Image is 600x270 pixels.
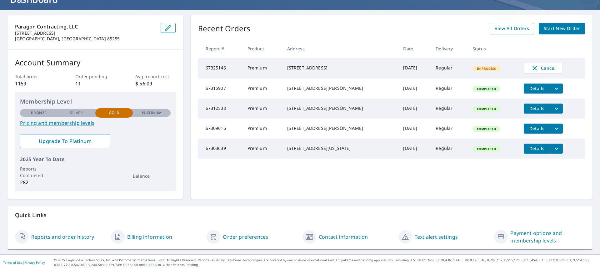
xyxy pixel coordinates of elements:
td: 67315907 [198,79,242,99]
td: Premium [242,119,282,139]
button: filesDropdownBtn-67309616 [550,124,563,134]
button: filesDropdownBtn-67312538 [550,104,563,114]
div: [STREET_ADDRESS] [287,65,393,71]
button: Cancel [524,63,563,74]
a: Start New Order [539,23,585,34]
p: Recent Orders [198,23,251,34]
td: Premium [242,99,282,119]
th: Report # [198,39,242,58]
p: Gold [109,110,119,116]
a: Billing information [127,233,172,241]
a: Reports and order history [31,233,94,241]
td: Regular [431,79,467,99]
p: Bronze [31,110,47,116]
span: Details [527,85,546,91]
td: 67309616 [198,119,242,139]
p: © 2025 Eagle View Technologies, Inc. and Pictometry International Corp. All Rights Reserved. Repo... [54,258,597,267]
span: Completed [473,127,500,131]
p: 2025 Year To Date [20,155,171,163]
a: Text alert settings [415,233,458,241]
p: [STREET_ADDRESS] [15,30,156,36]
span: Cancel [530,64,556,72]
td: Premium [242,58,282,79]
a: Pricing and membership levels [20,119,171,127]
p: Total order [15,73,55,80]
a: Upgrade To Platinum [20,134,110,148]
a: Payment options and membership levels [510,229,585,244]
p: Membership Level [20,97,171,106]
td: [DATE] [398,79,431,99]
button: detailsBtn-67309616 [524,124,550,134]
p: | [3,261,45,264]
a: Privacy Policy [24,260,45,265]
span: View All Orders [495,25,529,33]
td: [DATE] [398,139,431,159]
td: Regular [431,119,467,139]
a: View All Orders [490,23,534,34]
th: Address [282,39,398,58]
td: Regular [431,99,467,119]
span: Details [527,145,546,151]
th: Product [242,39,282,58]
button: detailsBtn-67312538 [524,104,550,114]
td: Regular [431,139,467,159]
span: Details [527,125,546,131]
p: Paragon Contracting, LLC [15,23,156,30]
th: Date [398,39,431,58]
p: 11 [75,80,115,87]
p: Platinum [142,110,162,116]
p: Reports Completed [20,166,57,179]
span: Details [527,105,546,111]
span: Completed [473,87,500,91]
td: 67325146 [198,58,242,79]
button: filesDropdownBtn-67315907 [550,84,563,94]
div: [STREET_ADDRESS][PERSON_NAME] [287,85,393,91]
td: 67303639 [198,139,242,159]
a: Contact information [319,233,368,241]
p: Quick Links [15,211,585,219]
button: filesDropdownBtn-67303639 [550,144,563,154]
span: Completed [473,147,500,151]
td: [DATE] [398,58,431,79]
div: [STREET_ADDRESS][PERSON_NAME] [287,125,393,131]
button: detailsBtn-67303639 [524,144,550,154]
p: [GEOGRAPHIC_DATA], [GEOGRAPHIC_DATA] 85255 [15,36,156,42]
td: Premium [242,79,282,99]
span: Start New Order [544,25,580,33]
p: Order pending [75,73,115,80]
td: Regular [431,58,467,79]
th: Delivery [431,39,467,58]
td: [DATE] [398,119,431,139]
span: In Process [473,66,500,71]
button: detailsBtn-67315907 [524,84,550,94]
p: 1159 [15,80,55,87]
th: Status [467,39,519,58]
td: 67312538 [198,99,242,119]
div: [STREET_ADDRESS][US_STATE] [287,145,393,151]
a: Terms of Use [3,260,22,265]
p: Balance [133,173,170,179]
p: Avg. report cost [135,73,175,80]
td: [DATE] [398,99,431,119]
p: 282 [20,179,57,186]
a: Order preferences [223,233,268,241]
p: Silver [70,110,83,116]
div: [STREET_ADDRESS][PERSON_NAME] [287,105,393,111]
span: Completed [473,107,500,111]
p: $ 56.09 [135,80,175,87]
span: Upgrade To Platinum [25,138,105,145]
p: Account Summary [15,57,176,68]
td: Premium [242,139,282,159]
